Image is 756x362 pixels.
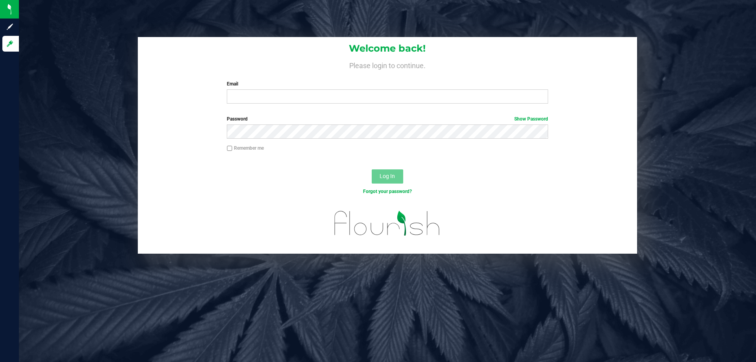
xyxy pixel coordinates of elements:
[227,145,264,152] label: Remember me
[138,60,637,69] h4: Please login to continue.
[6,23,14,31] inline-svg: Sign up
[227,146,232,151] input: Remember me
[227,80,548,87] label: Email
[363,189,412,194] a: Forgot your password?
[227,116,248,122] span: Password
[325,203,450,243] img: flourish_logo.svg
[380,173,395,179] span: Log In
[372,169,403,184] button: Log In
[514,116,548,122] a: Show Password
[6,40,14,48] inline-svg: Log in
[138,43,637,54] h1: Welcome back!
